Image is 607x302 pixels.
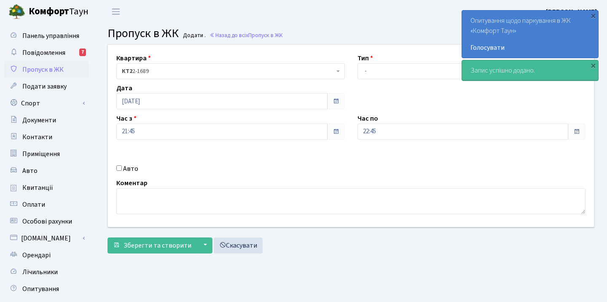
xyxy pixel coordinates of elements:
[4,27,89,44] a: Панель управління
[357,53,373,63] label: Тип
[546,7,597,16] b: [PERSON_NAME]
[116,178,148,188] label: Коментар
[116,83,132,93] label: Дата
[124,241,191,250] span: Зберегти та створити
[116,113,137,124] label: Час з
[589,61,597,70] div: ×
[462,11,598,58] div: Опитування щодо паркування в ЖК «Комфорт Таун»
[22,65,64,74] span: Пропуск в ЖК
[116,53,151,63] label: Квартира
[4,95,89,112] a: Спорт
[4,162,89,179] a: Авто
[107,237,197,253] button: Зберегти та створити
[4,129,89,146] a: Контакти
[4,264,89,280] a: Лічильники
[462,60,598,81] div: Запис успішно додано.
[22,31,79,40] span: Панель управління
[105,5,126,19] button: Переключити навігацію
[4,112,89,129] a: Документи
[4,230,89,247] a: [DOMAIN_NAME]
[589,11,597,20] div: ×
[546,7,597,17] a: [PERSON_NAME]
[22,149,60,159] span: Приміщення
[470,43,590,53] a: Голосувати
[22,166,38,175] span: Авто
[29,5,69,18] b: Комфорт
[8,3,25,20] img: logo.png
[22,132,52,142] span: Контакти
[4,280,89,297] a: Опитування
[4,247,89,264] a: Орендарі
[22,116,56,125] span: Документи
[214,237,263,253] a: Скасувати
[4,146,89,162] a: Приміщення
[122,67,334,75] span: <b>КТ2</b>&nbsp;&nbsp;&nbsp;2-1689
[4,61,89,78] a: Пропуск в ЖК
[4,213,89,230] a: Особові рахунки
[4,78,89,95] a: Подати заявку
[116,63,345,79] span: <b>КТ2</b>&nbsp;&nbsp;&nbsp;2-1689
[4,44,89,61] a: Повідомлення7
[22,284,59,294] span: Опитування
[107,25,179,42] span: Пропуск в ЖК
[22,82,67,91] span: Подати заявку
[123,164,138,174] label: Авто
[248,31,283,39] span: Пропуск в ЖК
[22,48,65,57] span: Повідомлення
[22,267,58,277] span: Лічильники
[122,67,132,75] b: КТ2
[209,31,283,39] a: Назад до всіхПропуск в ЖК
[22,200,45,209] span: Оплати
[4,179,89,196] a: Квитанції
[181,32,206,39] small: Додати .
[79,49,86,56] div: 7
[22,217,72,226] span: Особові рахунки
[29,5,89,19] span: Таун
[22,183,53,192] span: Квитанції
[22,251,51,260] span: Орендарі
[4,196,89,213] a: Оплати
[357,113,378,124] label: Час по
